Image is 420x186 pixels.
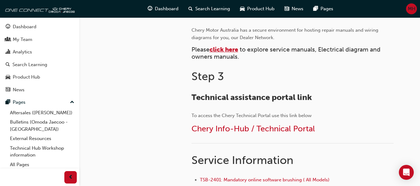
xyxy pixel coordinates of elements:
[2,20,77,97] button: DashboardMy TeamAnalyticsSearch LearningProduct HubNews
[13,99,25,106] div: Pages
[6,87,10,93] span: news-icon
[68,174,73,181] span: prev-icon
[7,117,77,134] a: Bulletins (Omoda Jaecoo - [GEOGRAPHIC_DATA])
[192,153,293,167] span: Service Information
[408,5,415,12] span: MH
[192,27,380,40] span: Chery Motor Australia has a secure environment for hosting repair manuals and wiring diagrams for...
[210,46,238,53] a: click here
[284,5,289,13] span: news-icon
[183,2,235,15] a: search-iconSearch Learning
[7,134,77,143] a: External Resources
[192,93,312,102] span: Technical assistance portal link
[148,5,152,13] span: guage-icon
[12,61,47,68] div: Search Learning
[13,36,32,43] div: My Team
[6,49,10,55] span: chart-icon
[13,74,40,81] div: Product Hub
[240,5,245,13] span: car-icon
[2,97,77,108] button: Pages
[406,3,417,14] button: MH
[6,62,10,68] span: search-icon
[192,70,224,83] span: Step 3
[2,84,77,96] a: News
[13,86,25,93] div: News
[247,5,275,12] span: Product Hub
[7,143,77,160] a: Technical Hub Workshop information
[2,71,77,83] a: Product Hub
[2,34,77,45] a: My Team
[188,5,193,13] span: search-icon
[292,5,303,12] span: News
[70,98,74,107] span: up-icon
[308,2,338,15] a: pages-iconPages
[143,2,183,15] a: guage-iconDashboard
[6,24,10,30] span: guage-icon
[6,100,10,105] span: pages-icon
[192,113,312,118] span: To access the Chery Technical Portal use this link below
[6,37,10,43] span: people-icon
[279,2,308,15] a: news-iconNews
[7,160,77,170] a: All Pages
[321,5,333,12] span: Pages
[2,21,77,33] a: Dashboard
[200,177,330,183] a: TSB-2401: Mandatory online software brushing ( All Models)
[6,75,10,80] span: car-icon
[192,124,315,134] a: Chery Info-Hub / Technical Portal
[192,46,210,53] span: Please
[3,2,75,15] img: oneconnect
[399,165,414,180] div: Open Intercom Messenger
[2,46,77,58] a: Analytics
[313,5,318,13] span: pages-icon
[13,23,36,30] div: Dashboard
[195,5,230,12] span: Search Learning
[2,59,77,70] a: Search Learning
[7,108,77,118] a: Aftersales ([PERSON_NAME])
[155,5,178,12] span: Dashboard
[235,2,279,15] a: car-iconProduct Hub
[13,48,32,56] div: Analytics
[192,46,382,60] span: to explore service manuals, Electrical diagram and owners manuals.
